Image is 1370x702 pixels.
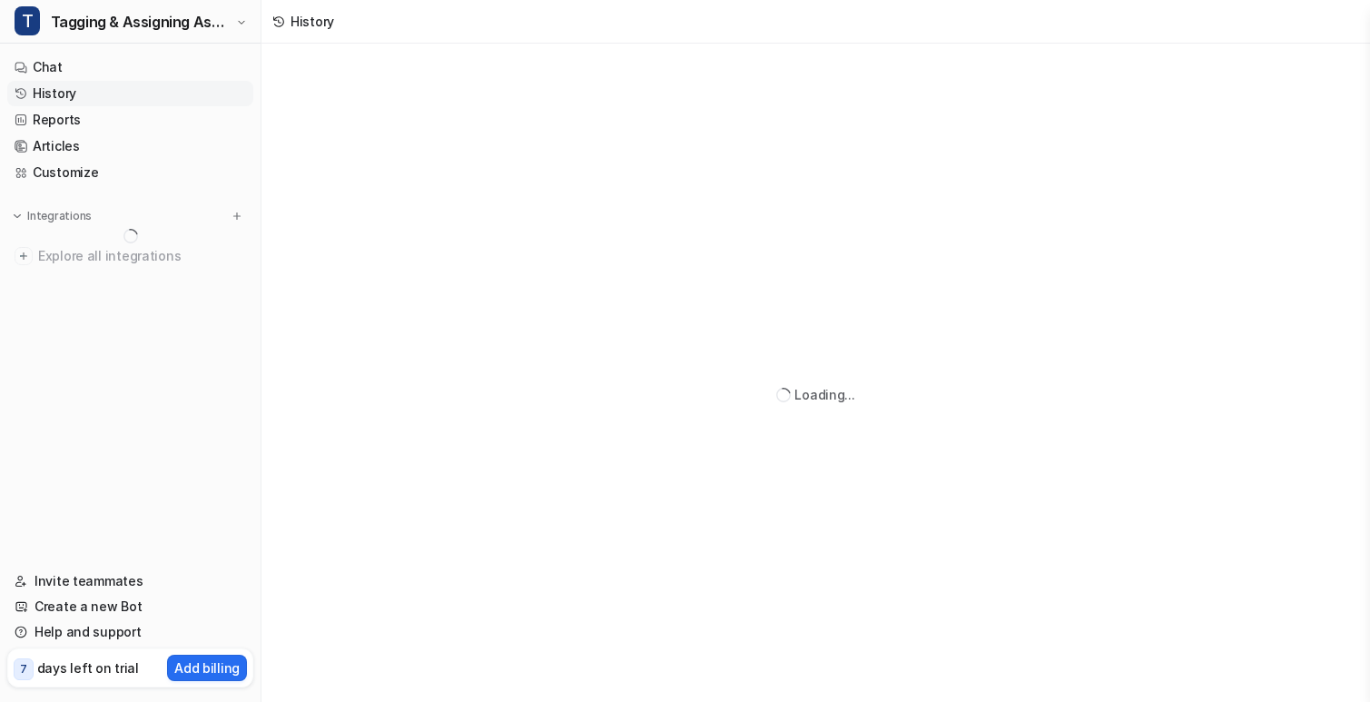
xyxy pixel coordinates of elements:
p: Add billing [174,658,240,677]
a: Chat [7,54,253,80]
span: Explore all integrations [38,242,246,271]
a: History [7,81,253,106]
img: menu_add.svg [231,210,243,222]
a: Help and support [7,619,253,645]
button: Integrations [7,207,97,225]
a: Reports [7,107,253,133]
a: Explore all integrations [7,243,253,269]
p: 7 [20,661,27,677]
a: Customize [7,160,253,185]
p: Integrations [27,209,92,223]
span: T [15,6,40,35]
span: Tagging & Assigning Assistant [51,9,232,35]
a: Articles [7,133,253,159]
img: expand menu [11,210,24,222]
button: Add billing [167,655,247,681]
a: Invite teammates [7,569,253,594]
a: Create a new Bot [7,594,253,619]
div: History [291,12,334,31]
p: days left on trial [37,658,139,677]
div: Loading... [794,385,854,404]
img: explore all integrations [15,247,33,265]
